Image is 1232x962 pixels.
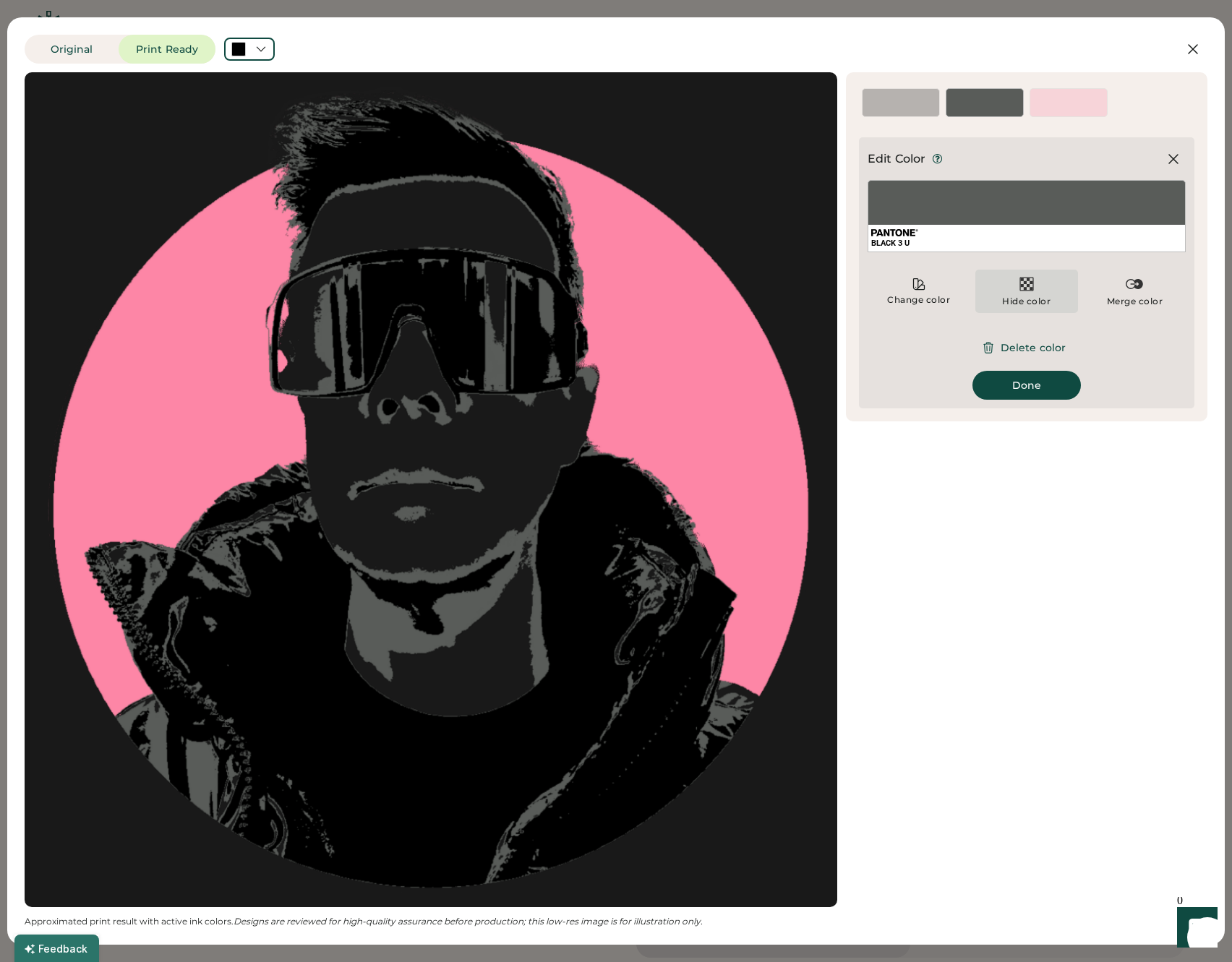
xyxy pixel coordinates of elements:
[868,150,926,168] div: Edit Color
[970,333,1083,362] button: Delete color
[25,35,119,64] button: Original
[1018,275,1035,293] img: Transparent.svg
[1163,897,1225,959] iframe: Front Chat
[871,229,918,236] img: Pantone Logo
[1107,296,1163,307] div: Merge color
[871,238,1182,249] div: BLACK 3 U
[1002,296,1051,307] div: Hide color
[1126,275,1143,293] img: Merge%20Color.svg
[972,371,1081,400] button: Done
[886,294,951,306] div: Change color
[119,35,215,64] button: Print Ready
[25,916,837,927] div: Approximated print result with active ink colors.
[234,916,703,927] em: Designs are reviewed for high-quality assurance before production; this low-res image is for illu...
